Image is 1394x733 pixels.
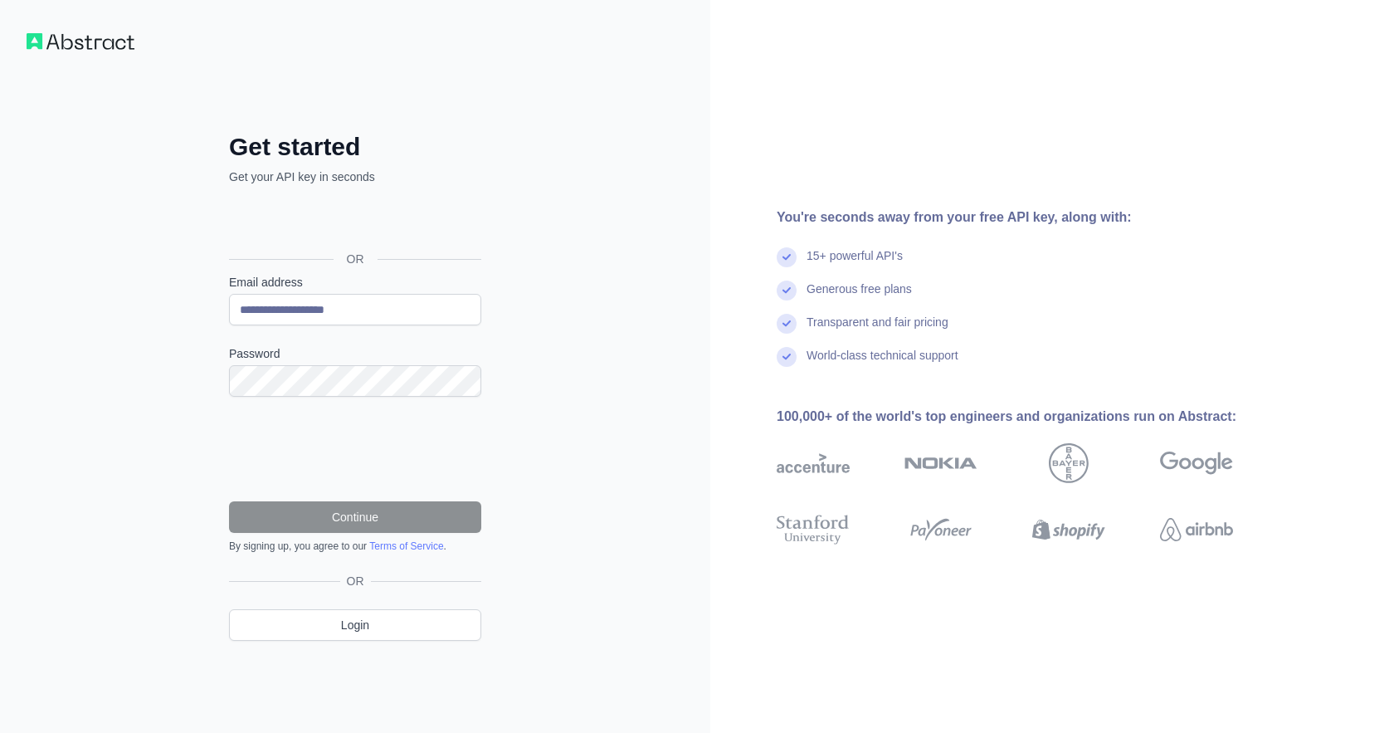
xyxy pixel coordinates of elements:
iframe: reCAPTCHA [229,417,481,481]
img: check mark [777,247,797,267]
img: Workflow [27,33,134,50]
div: 100,000+ of the world's top engineers and organizations run on Abstract: [777,407,1286,427]
div: Transparent and fair pricing [807,314,948,347]
div: You're seconds away from your free API key, along with: [777,208,1286,227]
img: payoneer [904,511,977,548]
img: check mark [777,281,797,301]
div: By signing up, you agree to our . [229,540,481,553]
iframe: Sign in with Google Button [221,203,486,240]
div: World-class technical support [807,347,958,380]
h2: Get started [229,132,481,162]
img: check mark [777,347,797,367]
img: nokia [904,443,977,483]
button: Continue [229,501,481,533]
span: OR [334,251,378,267]
div: Generous free plans [807,281,912,314]
p: Get your API key in seconds [229,169,481,185]
a: Login [229,609,481,641]
label: Email address [229,274,481,291]
a: Terms of Service [369,540,443,552]
img: bayer [1049,443,1089,483]
label: Password [229,345,481,362]
img: stanford university [777,511,850,548]
img: google [1160,443,1233,483]
div: 15+ powerful API's [807,247,903,281]
img: accenture [777,443,850,483]
img: shopify [1032,511,1105,548]
span: OR [340,573,371,589]
img: check mark [777,314,797,334]
img: airbnb [1160,511,1233,548]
